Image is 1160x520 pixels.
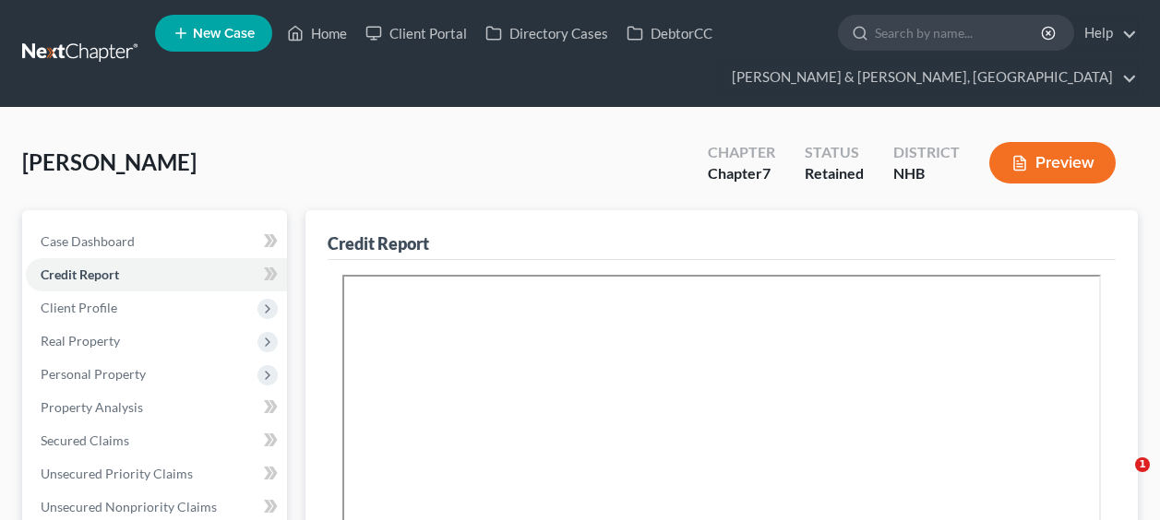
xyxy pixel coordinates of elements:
a: Credit Report [26,258,287,291]
a: Property Analysis [26,391,287,424]
span: Secured Claims [41,432,129,448]
button: Preview [989,142,1116,183]
div: Status [805,142,864,163]
span: Unsecured Priority Claims [41,466,193,481]
a: Client Portal [356,17,476,50]
span: Personal Property [41,366,146,382]
a: Case Dashboard [26,225,287,258]
a: Unsecured Priority Claims [26,457,287,490]
span: Credit Report [41,266,119,282]
div: NHB [893,163,960,184]
a: Home [278,17,356,50]
div: Retained [805,163,864,184]
a: Help [1075,17,1137,50]
div: Chapter [708,142,775,163]
span: Case Dashboard [41,233,135,249]
iframe: Intercom live chat [1097,457,1142,502]
span: 7 [762,164,771,182]
div: District [893,142,960,163]
input: Search by name... [875,16,1044,50]
div: Credit Report [328,232,429,254]
a: Secured Claims [26,424,287,457]
a: DebtorCC [617,17,722,50]
a: [PERSON_NAME] & [PERSON_NAME], [GEOGRAPHIC_DATA] [723,61,1137,94]
a: Directory Cases [476,17,617,50]
span: 1 [1135,457,1150,472]
span: Property Analysis [41,399,143,415]
div: Chapter [708,163,775,184]
span: Real Property [41,333,120,349]
span: Client Profile [41,300,117,315]
span: [PERSON_NAME] [22,148,197,175]
span: New Case [193,27,255,41]
span: Unsecured Nonpriority Claims [41,499,217,514]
